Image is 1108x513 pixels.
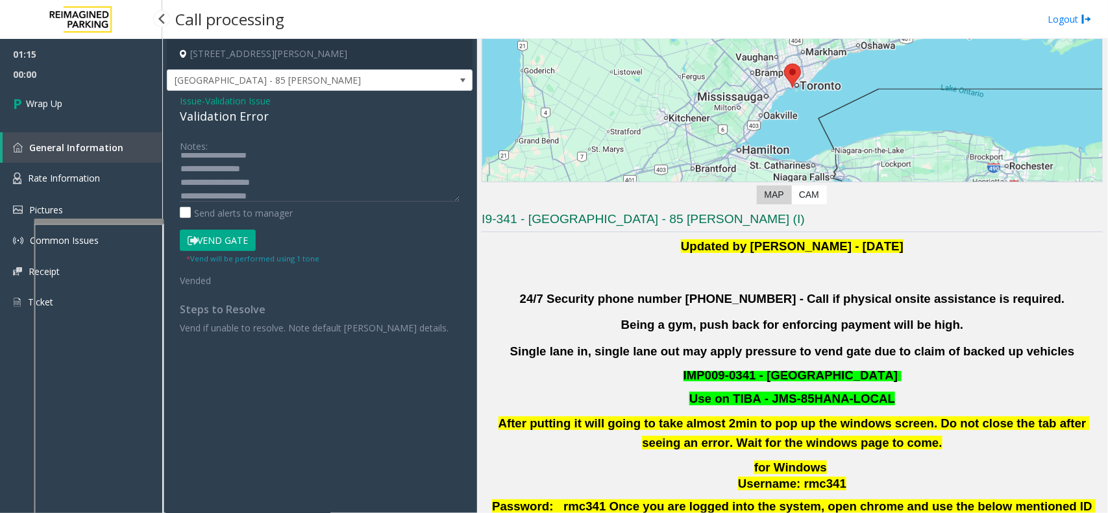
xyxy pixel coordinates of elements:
[791,185,827,204] label: CAM
[13,296,21,308] img: 'icon'
[186,254,319,263] small: Vend will be performed using 1 tone
[738,477,846,490] span: Username: rmc341
[29,141,123,154] span: General Information
[681,239,904,253] b: Updated by [PERSON_NAME] - [DATE]
[26,97,62,110] span: Wrap Up
[29,204,63,216] span: Pictures
[180,94,202,108] span: Issue
[180,206,293,220] label: Send alerts to manager
[169,3,291,35] h3: Call processing
[754,460,827,474] span: for Windows
[13,173,21,184] img: 'icon'
[167,39,473,69] h4: [STREET_ADDRESS][PERSON_NAME]
[180,108,460,125] div: Validation Error
[180,304,460,316] h4: Steps to Resolve
[205,94,271,108] span: Validation Issue
[180,230,256,252] button: Vend Gate
[202,95,271,107] span: -
[180,135,208,153] label: Notes:
[167,70,411,91] span: [GEOGRAPHIC_DATA] - 85 [PERSON_NAME]
[621,318,964,331] b: Being a gym, push back for enforcing payment will be high.
[180,321,460,335] p: Vend if unable to resolve. Note default [PERSON_NAME] details.
[784,64,801,88] div: 85 Hanna Avenue, Toronto, ON
[510,344,1075,358] b: Single lane in, single lane out may apply pressure to vend gate due to claim of backed up vehicles
[1081,12,1092,26] img: logout
[13,267,22,276] img: 'icon'
[683,368,898,382] span: IMP009-0341 - [GEOGRAPHIC_DATA]
[520,292,1065,305] b: 24/7 Security phone number [PHONE_NUMBER] - Call if physical onsite assistance is required.
[689,392,895,405] font: Use on TIBA - JMS-85HANA-LOCAL
[482,211,1103,232] h3: I9-341 - [GEOGRAPHIC_DATA] - 85 [PERSON_NAME] (I)
[1048,12,1092,26] a: Logout
[499,416,1090,449] b: After putting it will going to take almost 2min to pop up the windows screen. Do not close the ta...
[13,206,23,214] img: 'icon'
[28,172,100,184] span: Rate Information
[29,265,60,278] span: Receipt
[30,234,99,246] span: Common Issues
[3,132,162,163] a: General Information
[180,274,211,287] span: Vended
[28,296,53,308] span: Ticket
[757,185,792,204] label: Map
[13,235,23,246] img: 'icon'
[13,143,23,152] img: 'icon'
